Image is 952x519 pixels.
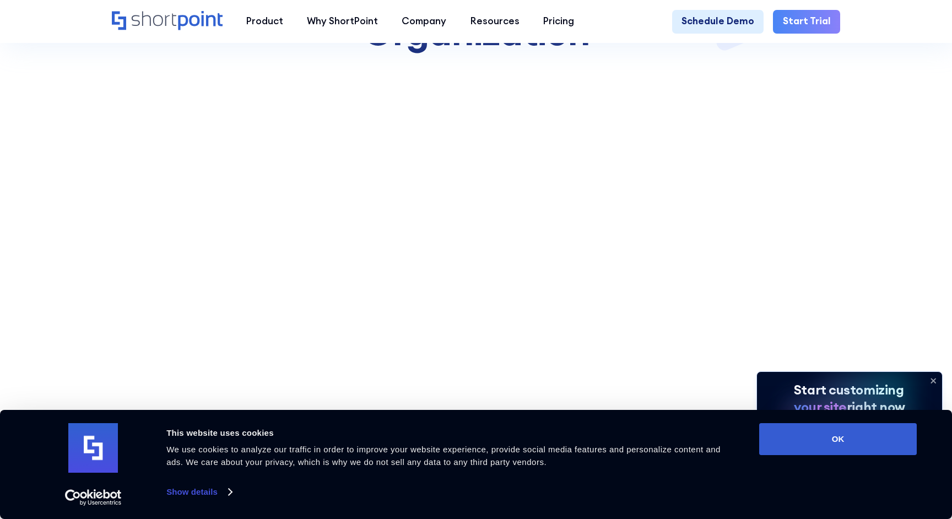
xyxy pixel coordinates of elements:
a: Start Trial [773,10,840,34]
iframe: Chat Widget [754,391,952,519]
a: Pricing [531,10,586,34]
div: Company [402,14,446,29]
a: Schedule Demo [672,10,764,34]
a: Show details [166,484,231,500]
a: Home [112,11,223,32]
div: Why ShortPoint [307,14,378,29]
div: This website uses cookies [166,426,734,440]
button: OK [759,423,917,455]
a: Why ShortPoint [295,10,390,34]
div: Pricing [543,14,574,29]
div: Resources [470,14,520,29]
img: logo [68,423,118,473]
a: Company [390,10,458,34]
span: We use cookies to analyze our traffic in order to improve your website experience, provide social... [166,445,721,467]
a: Product [235,10,295,34]
a: Resources [458,10,531,34]
iframe: How to Use the Search and Filter Toolbar [208,90,744,392]
a: Usercentrics Cookiebot - opens in a new window [45,489,142,506]
div: Product [246,14,283,29]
